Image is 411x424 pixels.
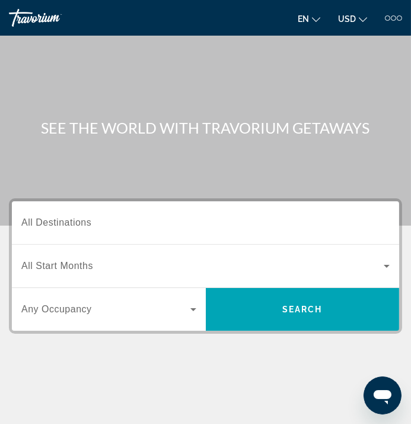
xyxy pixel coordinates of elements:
h1: SEE THE WORLD WITH TRAVORIUM GETAWAYS [9,119,402,137]
span: USD [338,14,356,24]
button: Change currency [338,10,367,27]
iframe: Button to launch messaging window [364,376,402,414]
a: Travorium [9,9,98,27]
button: Search [206,288,400,331]
span: All Start Months [21,261,93,271]
span: All Destinations [21,217,91,227]
span: en [298,14,309,24]
span: Search [282,305,323,314]
span: Any Occupancy [21,304,92,314]
div: Search widget [12,201,399,331]
input: Select destination [21,216,390,230]
button: Change language [298,10,320,27]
